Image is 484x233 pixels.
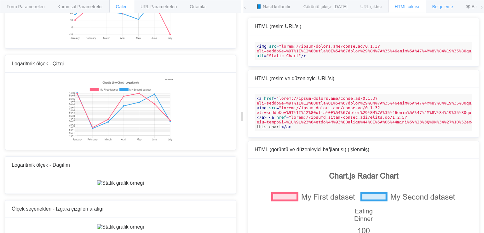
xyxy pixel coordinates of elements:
[276,115,286,120] span: href
[58,4,103,9] font: Kurumsal Parametreler
[141,4,177,9] font: URL Parametreleri
[257,53,264,58] span: alt
[255,24,301,29] font: HTML (resim URL'si)
[271,115,274,120] span: a
[12,61,64,66] font: Logaritmik ölçek - Çizgi
[259,44,266,49] span: img
[331,4,348,9] font: - [DATE]
[262,115,264,120] span: a
[264,96,274,101] span: href
[303,4,331,9] font: Görüntü çıkışı
[97,180,144,186] img: Statik grafik örneği
[267,53,301,58] span: "Static Chart"
[269,44,276,49] span: src
[257,115,267,120] span: </ >
[395,4,419,9] font: HTML çıktısı
[259,105,266,110] span: img
[281,124,291,129] span: </ >
[116,4,128,9] font: Galeri
[12,206,104,212] font: Ölçek seçenekleri - Izgara çizgileri aralığı
[269,105,276,110] span: src
[97,224,144,230] img: Statik grafik örneği
[255,76,334,81] font: HTML (resim ve düzenleyici URL'si)
[7,4,45,9] font: Form Parametreleri
[12,162,70,168] font: Logaritmik ölçek - Dağılım
[256,4,291,9] font: 📘 Nasıl kullanılır
[432,4,453,9] font: Belgeleme
[255,94,472,131] code: Edit this chart
[255,147,369,152] font: HTML (görüntü ve düzenleyici bağlantısı) (işlenmiş)
[286,124,289,129] span: a
[360,4,382,9] font: URL çıktısı
[259,96,262,101] span: a
[190,4,207,9] font: Ortamlar
[68,79,173,142] img: Statik grafik örneği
